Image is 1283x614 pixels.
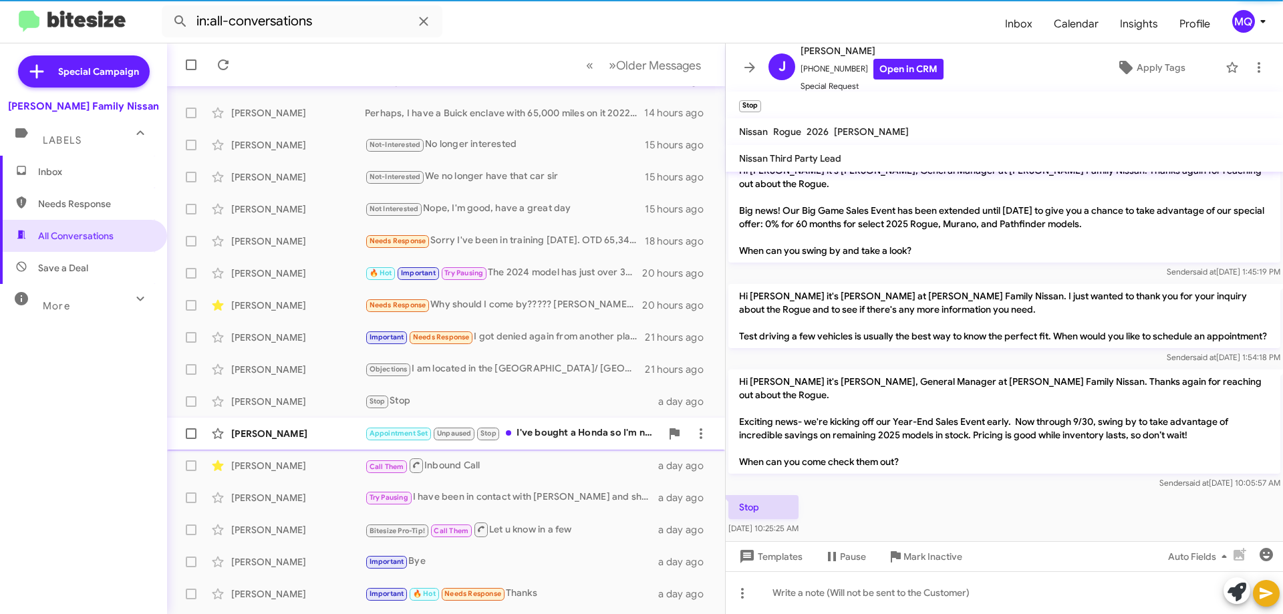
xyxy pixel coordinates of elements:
[365,586,658,601] div: Thanks
[658,395,714,408] div: a day ago
[370,365,408,373] span: Objections
[231,555,365,569] div: [PERSON_NAME]
[8,100,159,113] div: [PERSON_NAME] Family Nissan
[1082,55,1219,80] button: Apply Tags
[645,235,714,248] div: 18 hours ago
[231,523,365,536] div: [PERSON_NAME]
[728,158,1280,263] p: Hi [PERSON_NAME] it's [PERSON_NAME], General Manager at [PERSON_NAME] Family Nissan. Thanks again...
[370,301,426,309] span: Needs Response
[231,170,365,184] div: [PERSON_NAME]
[658,523,714,536] div: a day ago
[579,51,709,79] nav: Page navigation example
[609,57,616,73] span: »
[813,545,877,569] button: Pause
[231,299,365,312] div: [PERSON_NAME]
[1043,5,1109,43] a: Calendar
[231,587,365,601] div: [PERSON_NAME]
[1167,352,1280,362] span: Sender [DATE] 1:54:18 PM
[658,491,714,504] div: a day ago
[370,333,404,341] span: Important
[645,170,714,184] div: 15 hours ago
[444,269,483,277] span: Try Pausing
[231,427,365,440] div: [PERSON_NAME]
[726,545,813,569] button: Templates
[38,261,88,275] span: Save a Deal
[370,397,386,406] span: Stop
[903,545,962,569] span: Mark Inactive
[739,152,841,164] span: Nissan Third Party Lead
[365,106,644,120] div: Perhaps, I have a Buick enclave with 65,000 miles on it 2022. Do you have any Pathfinders in stock?
[434,526,468,535] span: Call Them
[231,331,365,344] div: [PERSON_NAME]
[645,331,714,344] div: 21 hours ago
[43,300,70,312] span: More
[370,140,421,149] span: Not-Interested
[645,138,714,152] div: 15 hours ago
[370,462,404,471] span: Call Them
[365,329,645,345] div: I got denied again from another place because I have to many charge offs
[413,333,470,341] span: Needs Response
[1232,10,1255,33] div: MQ
[365,426,661,441] div: I've bought a Honda so I'm no longer in market. Please remove me from your list
[801,80,944,93] span: Special Request
[840,545,866,569] span: Pause
[1157,545,1243,569] button: Auto Fields
[1185,478,1209,488] span: said at
[231,202,365,216] div: [PERSON_NAME]
[644,106,714,120] div: 14 hours ago
[370,429,428,438] span: Appointment Set
[807,126,829,138] span: 2026
[413,589,436,598] span: 🔥 Hot
[877,545,973,569] button: Mark Inactive
[658,555,714,569] div: a day ago
[616,58,701,73] span: Older Messages
[365,265,642,281] div: The 2024 model has just over 34,000 miles and the 2021 model has right around 90,000 miles
[365,137,645,152] div: No longer interested
[370,237,426,245] span: Needs Response
[58,65,139,78] span: Special Campaign
[658,459,714,472] div: a day ago
[1193,267,1216,277] span: said at
[586,57,593,73] span: «
[370,172,421,181] span: Not-Interested
[645,202,714,216] div: 15 hours ago
[231,491,365,504] div: [PERSON_NAME]
[728,523,799,533] span: [DATE] 10:25:25 AM
[18,55,150,88] a: Special Campaign
[365,394,658,409] div: Stop
[728,284,1280,348] p: Hi [PERSON_NAME] it's [PERSON_NAME] at [PERSON_NAME] Family Nissan. I just wanted to thank you fo...
[834,126,909,138] span: [PERSON_NAME]
[1167,267,1280,277] span: Sender [DATE] 1:45:19 PM
[994,5,1043,43] a: Inbox
[365,201,645,216] div: Nope, I'm good, have a great day
[370,493,408,502] span: Try Pausing
[601,51,709,79] button: Next
[1169,5,1221,43] a: Profile
[642,299,714,312] div: 20 hours ago
[480,429,496,438] span: Stop
[231,395,365,408] div: [PERSON_NAME]
[658,587,714,601] div: a day ago
[739,126,768,138] span: Nissan
[365,554,658,569] div: Bye
[370,204,419,213] span: Not Interested
[645,363,714,376] div: 21 hours ago
[231,267,365,280] div: [PERSON_NAME]
[365,297,642,313] div: Why should I come by????? [PERSON_NAME] couldn't sale me a car when I did come in there!!!!
[365,490,658,505] div: I have been in contact with [PERSON_NAME] and she has been more than helpful!! I am out of town u...
[365,169,645,184] div: We no longer have that car sir
[365,521,658,538] div: Let u know in a few
[231,138,365,152] div: [PERSON_NAME]
[231,106,365,120] div: [PERSON_NAME]
[873,59,944,80] a: Open in CRM
[231,235,365,248] div: [PERSON_NAME]
[801,59,944,80] span: [PHONE_NUMBER]
[1159,478,1280,488] span: Sender [DATE] 10:05:57 AM
[401,269,436,277] span: Important
[773,126,801,138] span: Rogue
[1109,5,1169,43] a: Insights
